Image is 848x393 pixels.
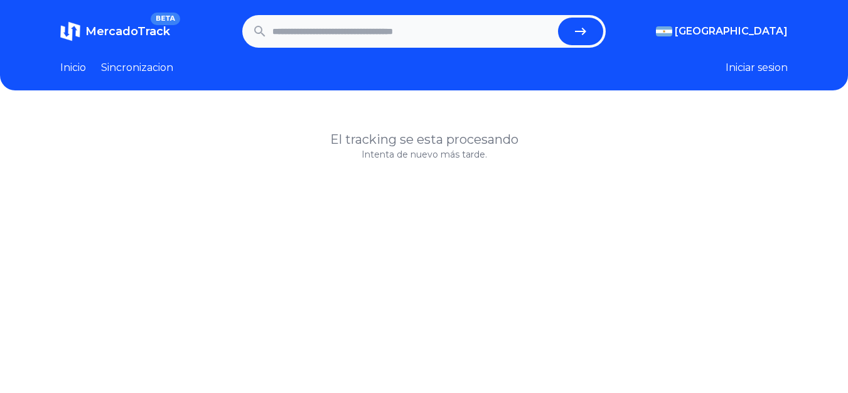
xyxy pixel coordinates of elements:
[60,21,170,41] a: MercadoTrackBETA
[60,60,86,75] a: Inicio
[675,24,788,39] span: [GEOGRAPHIC_DATA]
[656,24,788,39] button: [GEOGRAPHIC_DATA]
[85,24,170,38] span: MercadoTrack
[60,131,788,148] h1: El tracking se esta procesando
[726,60,788,75] button: Iniciar sesion
[60,148,788,161] p: Intenta de nuevo más tarde.
[656,26,672,36] img: Argentina
[151,13,180,25] span: BETA
[60,21,80,41] img: MercadoTrack
[101,60,173,75] a: Sincronizacion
